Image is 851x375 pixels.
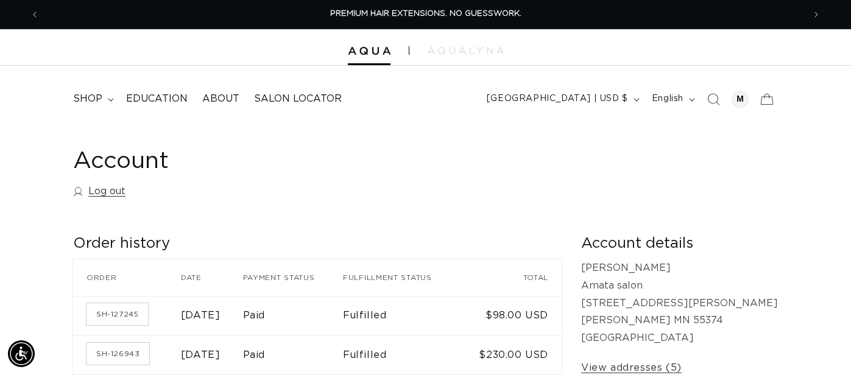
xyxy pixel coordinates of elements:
[463,335,562,374] td: $230.00 USD
[21,3,48,26] button: Previous announcement
[581,234,778,253] h2: Account details
[254,93,342,105] span: Salon Locator
[126,93,188,105] span: Education
[66,85,119,113] summary: shop
[803,3,830,26] button: Next announcement
[243,296,343,335] td: Paid
[8,340,35,367] div: Accessibility Menu
[348,47,390,55] img: Aqua Hair Extensions
[652,93,683,105] span: English
[181,350,221,360] time: [DATE]
[243,259,343,296] th: Payment status
[644,88,700,111] button: English
[463,259,562,296] th: Total
[73,183,125,200] a: Log out
[87,303,148,325] a: Order number SH-127245
[428,47,504,54] img: aqualyna.com
[479,88,644,111] button: [GEOGRAPHIC_DATA] | USD $
[581,259,778,347] p: [PERSON_NAME] Amata salon [STREET_ADDRESS][PERSON_NAME] [PERSON_NAME] MN 55374 [GEOGRAPHIC_DATA]
[73,93,102,105] span: shop
[73,259,181,296] th: Order
[343,259,463,296] th: Fulfillment status
[463,296,562,335] td: $98.00 USD
[202,93,239,105] span: About
[73,147,778,177] h1: Account
[119,85,195,113] a: Education
[343,335,463,374] td: Fulfilled
[330,10,521,18] span: PREMIUM HAIR EXTENSIONS. NO GUESSWORK.
[181,310,221,320] time: [DATE]
[87,343,149,365] a: Order number SH-126943
[700,86,727,113] summary: Search
[181,259,243,296] th: Date
[247,85,349,113] a: Salon Locator
[195,85,247,113] a: About
[487,93,628,105] span: [GEOGRAPHIC_DATA] | USD $
[343,296,463,335] td: Fulfilled
[243,335,343,374] td: Paid
[73,234,562,253] h2: Order history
